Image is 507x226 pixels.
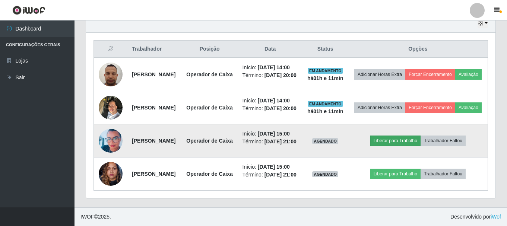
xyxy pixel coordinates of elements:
[243,97,298,105] li: Início:
[243,130,298,138] li: Início:
[258,164,290,170] time: [DATE] 15:00
[264,105,297,111] time: [DATE] 20:00
[405,69,455,80] button: Forçar Encerramento
[243,105,298,112] li: Término:
[132,105,175,111] strong: [PERSON_NAME]
[354,69,405,80] button: Adicionar Horas Extra
[455,69,482,80] button: Avaliação
[370,169,421,179] button: Liberar para Trabalho
[354,102,405,113] button: Adicionar Horas Extra
[312,171,338,177] span: AGENDADO
[264,72,297,78] time: [DATE] 20:00
[243,171,298,179] li: Término:
[450,213,501,221] span: Desenvolvido por
[80,213,111,221] span: © 2025 .
[421,136,466,146] button: Trabalhador Faltou
[132,171,175,177] strong: [PERSON_NAME]
[307,75,343,81] strong: há 01 h e 11 min
[186,138,233,144] strong: Operador de Caixa
[491,214,501,220] a: iWof
[181,41,238,58] th: Posição
[99,126,123,156] img: 1650895174401.jpeg
[348,41,488,58] th: Opções
[132,71,175,77] strong: [PERSON_NAME]
[455,102,482,113] button: Avaliação
[308,101,343,107] span: EM ANDAMENTO
[302,41,348,58] th: Status
[12,6,45,15] img: CoreUI Logo
[243,64,298,71] li: Início:
[243,71,298,79] li: Término:
[99,158,123,190] img: 1734465947432.jpeg
[186,171,233,177] strong: Operador de Caixa
[258,98,290,104] time: [DATE] 14:00
[312,138,338,144] span: AGENDADO
[99,58,123,90] img: 1701473418754.jpeg
[80,214,94,220] span: IWOF
[405,102,455,113] button: Forçar Encerramento
[264,172,297,178] time: [DATE] 21:00
[243,163,298,171] li: Início:
[186,71,233,77] strong: Operador de Caixa
[421,169,466,179] button: Trabalhador Faltou
[307,108,343,114] strong: há 01 h e 11 min
[243,138,298,146] li: Término:
[264,139,297,144] time: [DATE] 21:00
[238,41,302,58] th: Data
[308,68,343,74] span: EM ANDAMENTO
[258,131,290,137] time: [DATE] 15:00
[127,41,181,58] th: Trabalhador
[370,136,421,146] button: Liberar para Trabalho
[186,105,233,111] strong: Operador de Caixa
[258,64,290,70] time: [DATE] 14:00
[99,92,123,123] img: 1725217718320.jpeg
[132,138,175,144] strong: [PERSON_NAME]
